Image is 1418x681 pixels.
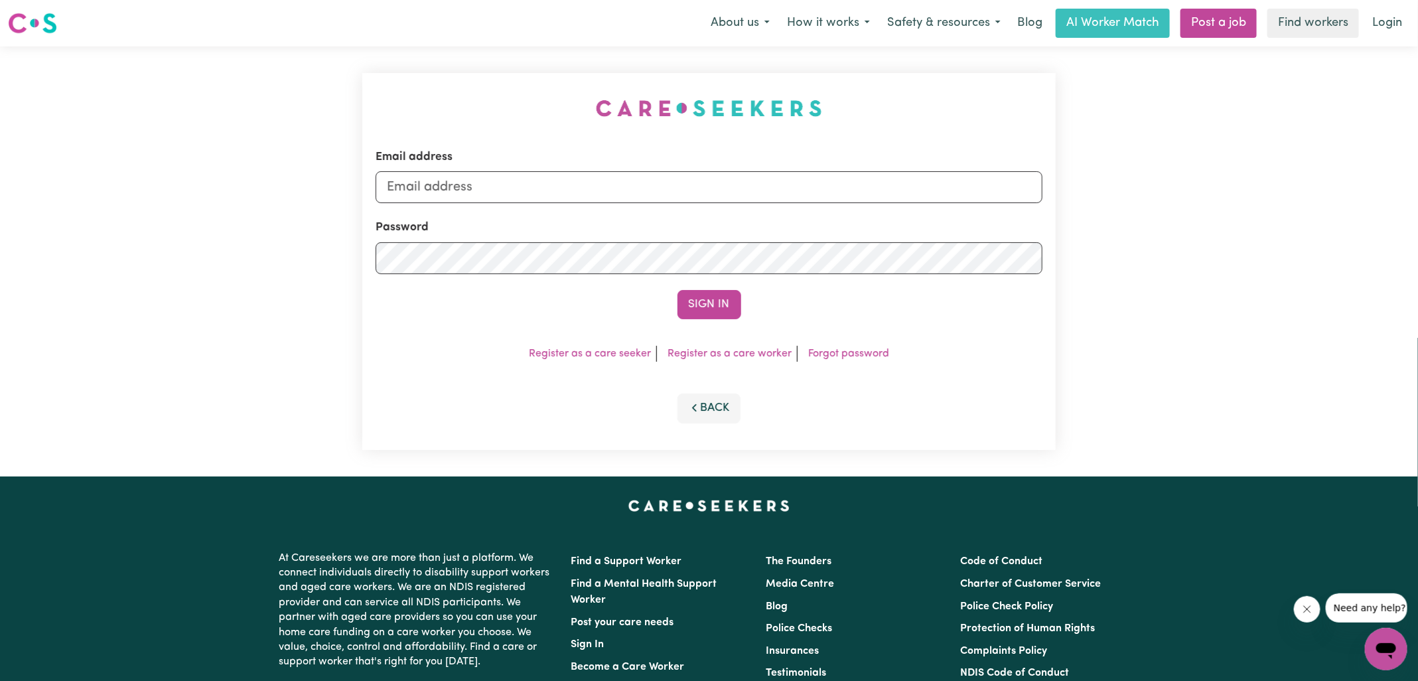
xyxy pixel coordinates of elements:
a: Protection of Human Rights [960,623,1095,634]
button: About us [702,9,778,37]
a: Forgot password [808,348,889,359]
img: Careseekers logo [8,11,57,35]
a: Find workers [1267,9,1359,38]
button: Sign In [677,290,741,319]
a: Code of Conduct [960,556,1042,567]
a: Blog [766,601,788,612]
a: Complaints Policy [960,646,1047,656]
a: The Founders [766,556,831,567]
a: Blog [1009,9,1050,38]
a: Login [1364,9,1410,38]
a: Register as a care seeker [529,348,651,359]
iframe: Close message [1294,596,1320,623]
iframe: Message from company [1326,593,1407,623]
a: Post a job [1180,9,1257,38]
a: Insurances [766,646,819,656]
a: Police Check Policy [960,601,1053,612]
iframe: Button to launch messaging window [1365,628,1407,670]
a: Find a Mental Health Support Worker [571,579,717,605]
a: Find a Support Worker [571,556,682,567]
input: Email address [376,171,1042,203]
a: Charter of Customer Service [960,579,1101,589]
a: AI Worker Match [1056,9,1170,38]
label: Password [376,219,429,236]
a: Register as a care worker [668,348,792,359]
label: Email address [376,149,453,166]
a: NDIS Code of Conduct [960,668,1069,678]
a: Testimonials [766,668,826,678]
a: Police Checks [766,623,832,634]
button: How it works [778,9,879,37]
a: Become a Care Worker [571,662,685,672]
button: Safety & resources [879,9,1009,37]
a: Careseekers logo [8,8,57,38]
button: Back [677,394,741,423]
p: At Careseekers we are more than just a platform. We connect individuals directly to disability su... [279,546,555,675]
a: Post your care needs [571,617,674,628]
a: Media Centre [766,579,834,589]
a: Careseekers home page [628,500,790,511]
a: Sign In [571,639,604,650]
